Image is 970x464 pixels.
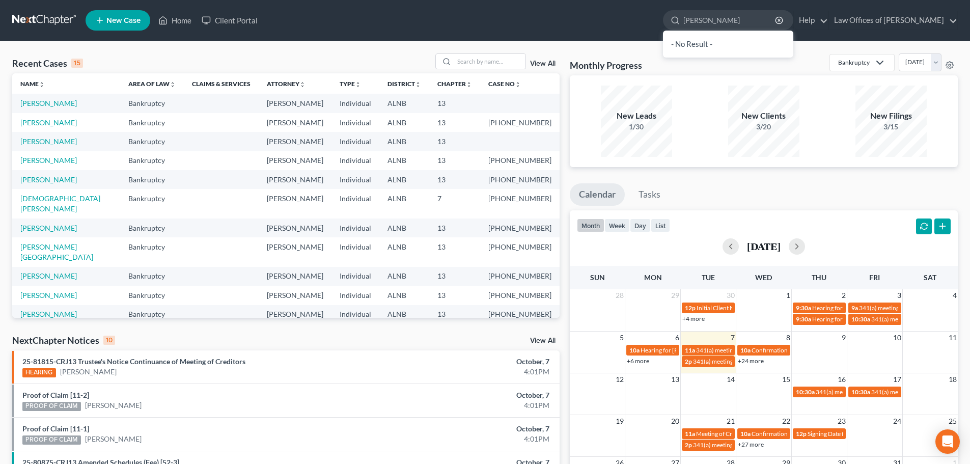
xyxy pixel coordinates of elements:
td: ALNB [379,151,429,170]
td: Bankruptcy [120,113,184,132]
div: 4:01PM [380,434,549,444]
td: ALNB [379,170,429,189]
span: 9 [841,332,847,344]
a: [PERSON_NAME] [20,310,77,318]
span: 341(a) meeting for [PERSON_NAME] [816,388,914,396]
a: Law Offices of [PERSON_NAME] [829,11,957,30]
div: 3/15 [855,122,927,132]
span: 20 [670,415,680,427]
span: 15 [781,373,791,386]
div: 4:01PM [380,367,549,377]
td: Bankruptcy [120,151,184,170]
div: October, 7 [380,424,549,434]
span: Initial Client Meeting Date for [PERSON_NAME] [697,304,823,312]
div: 10 [103,336,115,345]
td: 13 [429,305,480,324]
a: 25-81815-CRJ13 Trustee's Notice Continuance of Meeting of Creditors [22,357,245,366]
i: unfold_more [355,81,361,88]
td: 13 [429,113,480,132]
a: [PERSON_NAME] [60,367,117,377]
div: October, 7 [380,390,549,400]
a: Attorneyunfold_more [267,80,306,88]
a: +27 more [738,441,764,448]
a: Case Nounfold_more [488,80,521,88]
a: +6 more [627,357,649,365]
td: Bankruptcy [120,94,184,113]
td: Individual [331,267,379,286]
h3: Monthly Progress [570,59,642,71]
span: 10a [740,430,751,438]
span: Confirmation hearing for [PERSON_NAME] [PERSON_NAME] [752,346,916,354]
a: Chapterunfold_more [437,80,472,88]
a: [PERSON_NAME][GEOGRAPHIC_DATA] [20,242,93,261]
div: New Clients [728,110,799,122]
a: Calendar [570,183,625,206]
td: 13 [429,286,480,305]
a: [PERSON_NAME] [85,434,142,444]
span: New Case [106,17,141,24]
i: unfold_more [515,81,521,88]
td: [PERSON_NAME] [259,170,331,189]
span: 5 [619,332,625,344]
span: 12p [685,304,696,312]
td: ALNB [379,286,429,305]
div: Recent Cases [12,57,83,69]
span: 11 [948,332,958,344]
a: [PERSON_NAME] [20,156,77,165]
div: - No Result - [663,31,793,58]
span: 17 [892,373,902,386]
span: 341(a) meeting for [PERSON_NAME] [693,358,791,365]
span: Signing Date for [PERSON_NAME] & [PERSON_NAME] [808,430,953,438]
td: 13 [429,151,480,170]
span: 23 [837,415,847,427]
span: 12 [615,373,625,386]
div: PROOF OF CLAIM [22,402,81,411]
td: [PHONE_NUMBER] [480,170,560,189]
th: Claims & Services [184,73,259,94]
span: 7 [730,332,736,344]
span: 29 [670,289,680,302]
span: 10 [892,332,902,344]
input: Search by name... [683,11,777,30]
span: Tue [702,273,715,282]
span: 4 [952,289,958,302]
span: 10a [740,346,751,354]
a: +24 more [738,357,764,365]
td: [PERSON_NAME] [259,286,331,305]
span: 6 [674,332,680,344]
td: Individual [331,189,379,218]
a: +4 more [682,315,705,322]
td: [PHONE_NUMBER] [480,267,560,286]
a: View All [530,60,556,67]
span: 9a [851,304,858,312]
button: list [651,219,670,232]
td: Bankruptcy [120,267,184,286]
td: [PERSON_NAME] [259,94,331,113]
td: Bankruptcy [120,170,184,189]
td: ALNB [379,267,429,286]
div: NextChapter Notices [12,334,115,346]
div: 3/20 [728,122,799,132]
td: [PERSON_NAME] [259,237,331,266]
td: Individual [331,305,379,324]
span: 341(a) meeting for [PERSON_NAME] [859,304,957,312]
td: Bankruptcy [120,286,184,305]
span: Fri [869,273,880,282]
span: 3 [896,289,902,302]
a: [PERSON_NAME] [20,99,77,107]
i: unfold_more [39,81,45,88]
a: Home [153,11,197,30]
span: 1 [785,289,791,302]
td: Bankruptcy [120,237,184,266]
a: [PERSON_NAME] [20,137,77,146]
td: [PHONE_NUMBER] [480,237,560,266]
td: 13 [429,219,480,237]
td: 13 [429,94,480,113]
span: 341(a) meeting for [PERSON_NAME] [871,388,969,396]
span: 10:30a [796,388,815,396]
span: Hearing for [PERSON_NAME] [812,304,892,312]
span: 16 [837,373,847,386]
td: [PERSON_NAME] [259,151,331,170]
span: Wed [755,273,772,282]
span: Hearing for [PERSON_NAME] [641,346,720,354]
